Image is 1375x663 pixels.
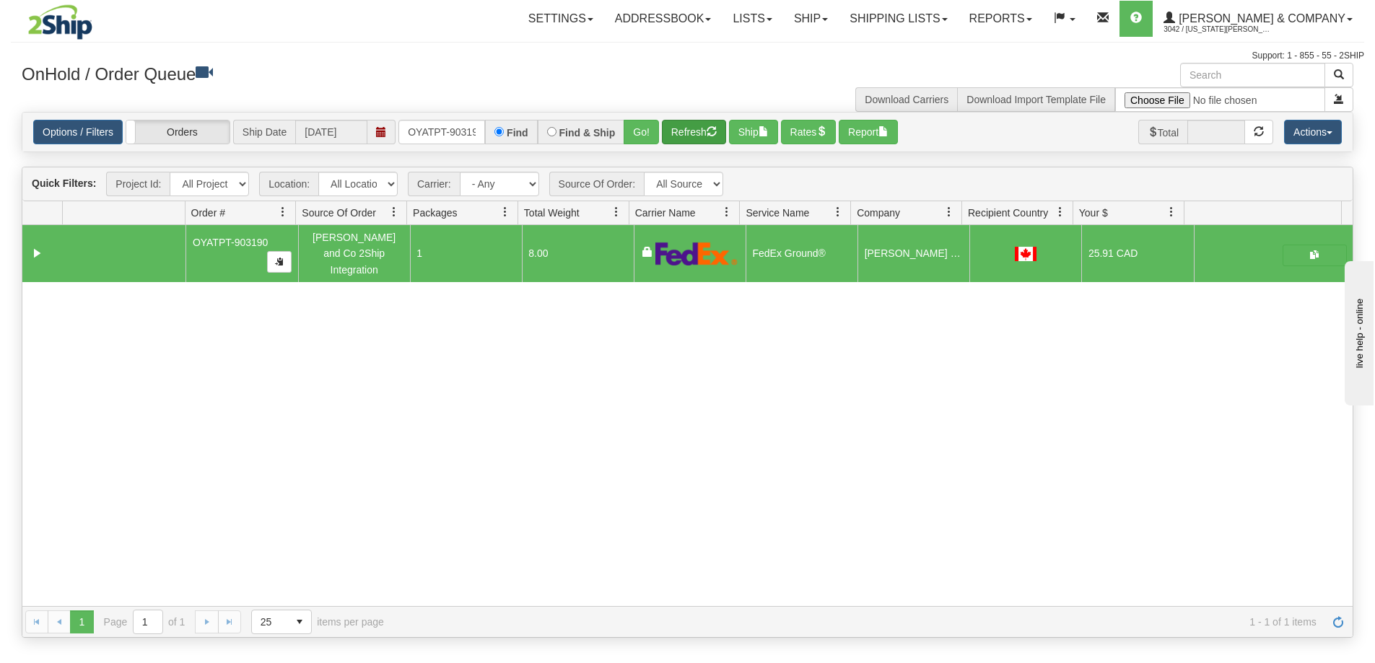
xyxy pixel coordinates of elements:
[966,94,1106,105] a: Download Import Template File
[1175,12,1345,25] span: [PERSON_NAME] & Company
[233,120,295,144] span: Ship Date
[1015,247,1036,261] img: CA
[518,1,604,37] a: Settings
[783,1,839,37] a: Ship
[604,1,723,37] a: Addressbook
[382,200,406,224] a: Source Of Order filter column settings
[1180,63,1325,87] input: Search
[22,63,677,84] h3: OnHold / Order Queue
[70,610,93,633] span: Page 1
[305,229,403,278] div: [PERSON_NAME] and Co 2Ship Integration
[839,1,958,37] a: Shipping lists
[968,206,1048,220] span: Recipient Country
[635,206,696,220] span: Carrier Name
[715,200,739,224] a: Carrier Name filter column settings
[191,206,225,220] span: Order #
[746,206,809,220] span: Service Name
[624,120,659,144] button: Go!
[267,251,292,273] button: Copy to clipboard
[493,200,518,224] a: Packages filter column settings
[1081,225,1193,281] td: 25.91 CAD
[839,120,898,144] button: Report
[261,615,279,629] span: 25
[959,1,1043,37] a: Reports
[398,120,485,144] input: Order #
[937,200,961,224] a: Company filter column settings
[528,247,548,259] span: 8.00
[1138,120,1188,144] span: Total
[1159,200,1184,224] a: Your $ filter column settings
[1048,200,1073,224] a: Recipient Country filter column settings
[404,616,1317,628] span: 1 - 1 of 1 items
[104,610,185,634] span: Page of 1
[662,120,726,144] button: Refresh
[1327,610,1350,633] a: Refresh
[604,200,629,224] a: Total Weight filter column settings
[722,1,782,37] a: Lists
[1153,1,1363,37] a: [PERSON_NAME] & Company 3042 / [US_STATE][PERSON_NAME]
[1115,87,1325,112] input: Import
[826,200,850,224] a: Service Name filter column settings
[549,172,645,196] span: Source Of Order:
[1342,258,1374,405] iframe: chat widget
[11,12,134,23] div: live help - online
[33,120,123,144] a: Options / Filters
[857,206,900,220] span: Company
[106,172,170,196] span: Project Id:
[857,225,969,281] td: [PERSON_NAME] ST [PERSON_NAME]
[193,237,269,248] span: OYATPT-903190
[271,200,295,224] a: Order # filter column settings
[134,610,162,633] input: Page 1
[408,172,460,196] span: Carrier:
[781,120,837,144] button: Rates
[32,176,96,190] label: Quick Filters:
[1079,206,1108,220] span: Your $
[655,242,738,265] img: FedEx Express®
[559,128,616,138] label: Find & Ship
[524,206,580,220] span: Total Weight
[746,225,857,281] td: FedEx Ground®
[1324,63,1353,87] button: Search
[251,610,384,634] span: items per page
[507,128,528,138] label: Find
[126,120,230,144] label: Orders
[416,247,422,259] span: 1
[413,206,457,220] span: Packages
[302,206,376,220] span: Source Of Order
[1283,245,1347,266] button: Shipping Documents
[288,610,311,633] span: select
[259,172,318,196] span: Location:
[1284,120,1342,144] button: Actions
[11,4,110,40] img: logo3042.jpg
[1164,22,1272,37] span: 3042 / [US_STATE][PERSON_NAME]
[28,245,46,263] a: Collapse
[865,94,948,105] a: Download Carriers
[11,50,1364,62] div: Support: 1 - 855 - 55 - 2SHIP
[251,610,312,634] span: Page sizes drop down
[729,120,778,144] button: Ship
[22,167,1353,201] div: grid toolbar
